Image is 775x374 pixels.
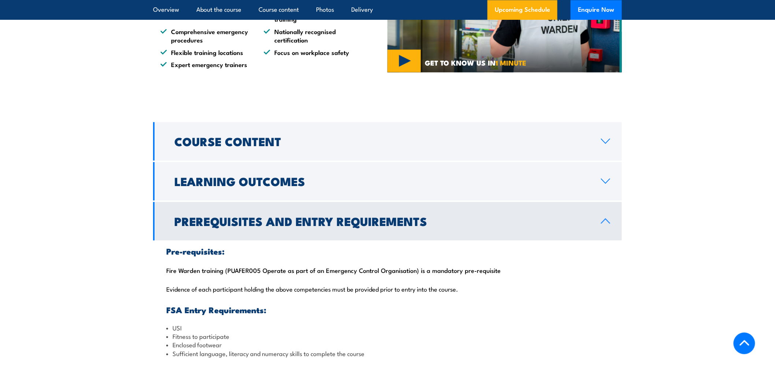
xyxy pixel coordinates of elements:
[153,122,622,160] a: Course Content
[166,340,609,349] li: Enclosed footwear
[160,48,251,56] li: Flexible training locations
[425,59,526,66] span: GET TO KNOW US IN
[160,60,251,68] li: Expert emergency trainers
[166,285,609,292] p: Evidence of each participant holding the above competencies must be provided prior to entry into ...
[166,306,609,314] h3: FSA Entry Requirements:
[166,349,609,358] li: Sufficient language, literacy and numeracy skills to complete the course
[160,27,251,44] li: Comprehensive emergency procedures
[153,240,622,364] div: Fire Warden training (PUAFER005 Operate as part of an Emergency Control Organisation) is a mandat...
[166,247,609,255] h3: Pre-requisites:
[174,176,589,186] h2: Learning Outcomes
[166,323,609,332] li: USI
[264,27,354,44] li: Nationally recognised certification
[153,202,622,240] a: Prerequisites and Entry Requirements
[166,332,609,340] li: Fitness to participate
[174,136,589,146] h2: Course Content
[153,162,622,200] a: Learning Outcomes
[264,48,354,56] li: Focus on workplace safety
[496,57,526,68] strong: 1 MINUTE
[174,216,589,226] h2: Prerequisites and Entry Requirements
